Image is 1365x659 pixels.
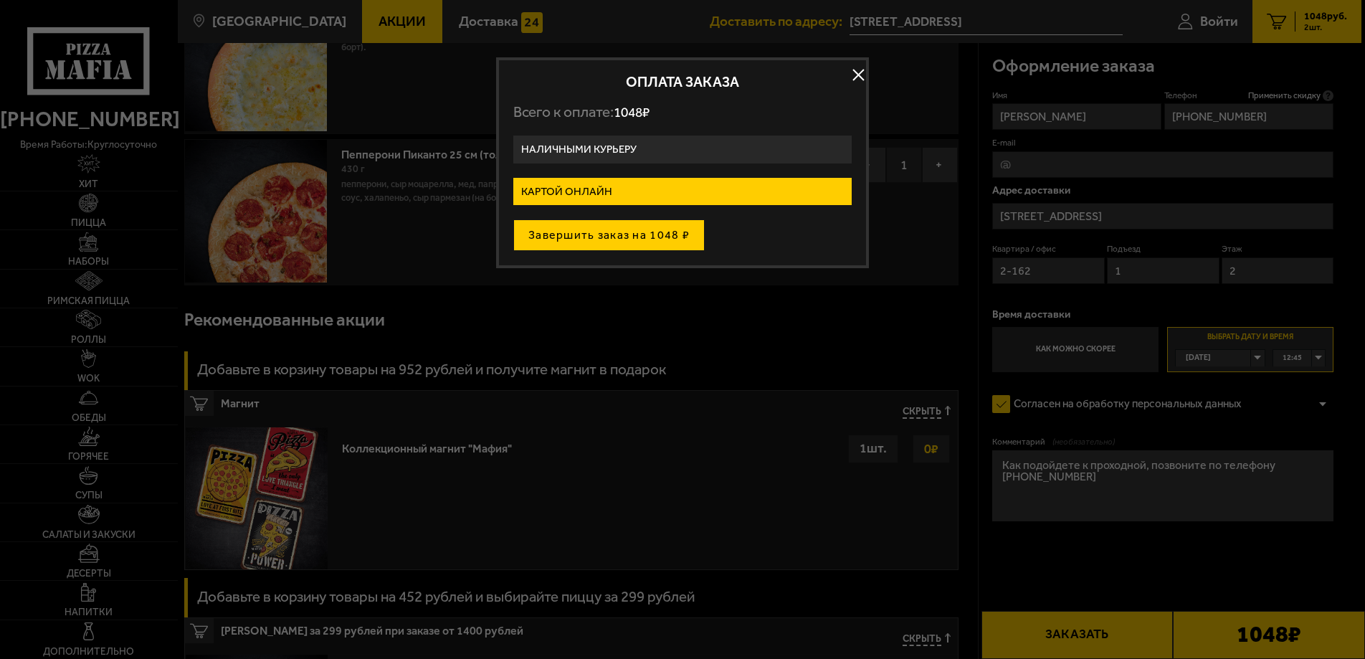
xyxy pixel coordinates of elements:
[513,219,705,251] button: Завершить заказ на 1048 ₽
[513,75,852,89] h2: Оплата заказа
[614,104,650,120] span: 1048 ₽
[513,178,852,206] label: Картой онлайн
[513,136,852,163] label: Наличными курьеру
[513,103,852,121] p: Всего к оплате:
